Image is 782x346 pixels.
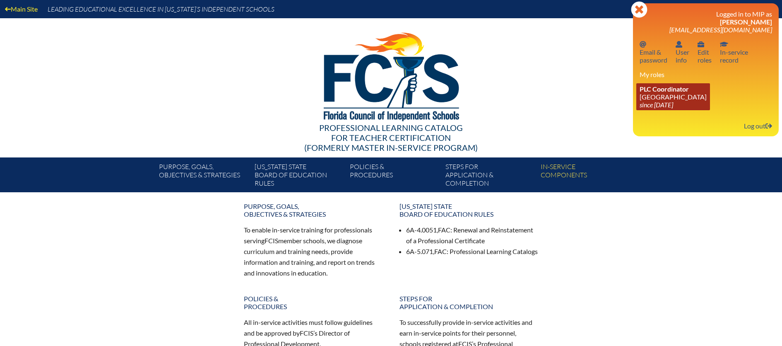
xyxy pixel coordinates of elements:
[239,199,388,221] a: Purpose, goals,objectives & strategies
[640,101,673,109] i: since [DATE]
[636,83,710,110] a: PLC Coordinator [GEOGRAPHIC_DATA] since [DATE]
[669,26,772,34] span: [EMAIL_ADDRESS][DOMAIN_NAME]
[395,199,544,221] a: [US_STATE] StateBoard of Education rules
[300,329,313,337] span: FCIS
[2,3,41,15] a: Main Site
[640,41,646,48] svg: Email password
[438,226,450,234] span: FAC
[306,18,476,131] img: FCISlogo221.eps
[631,1,647,18] svg: Close
[331,133,451,143] span: for Teacher Certification
[251,161,346,192] a: [US_STATE] StateBoard of Education rules
[395,291,544,314] a: Steps forapplication & completion
[765,123,772,129] svg: Log out
[720,41,728,48] svg: In-service record
[698,41,704,48] svg: User info
[537,161,633,192] a: In-servicecomponents
[153,123,630,152] div: Professional Learning Catalog (formerly Master In-service Program)
[741,120,775,131] a: Log outLog out
[672,39,693,65] a: User infoUserinfo
[434,247,447,255] span: FAC
[346,161,442,192] a: Policies &Procedures
[717,39,751,65] a: In-service recordIn-servicerecord
[442,161,537,192] a: Steps forapplication & completion
[720,18,772,26] span: [PERSON_NAME]
[676,41,682,48] svg: User info
[406,246,539,257] li: 6A-5.071, : Professional Learning Catalogs
[406,225,539,246] li: 6A-4.0051, : Renewal and Reinstatement of a Professional Certificate
[265,237,278,244] span: FCIS
[640,85,689,93] span: PLC Coordinator
[636,39,671,65] a: Email passwordEmail &password
[156,161,251,192] a: Purpose, goals,objectives & strategies
[239,291,388,314] a: Policies &Procedures
[694,39,715,65] a: User infoEditroles
[640,70,772,78] h3: My roles
[640,10,772,34] h3: Logged in to MIP as
[244,225,383,278] p: To enable in-service training for professionals serving member schools, we diagnose curriculum an...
